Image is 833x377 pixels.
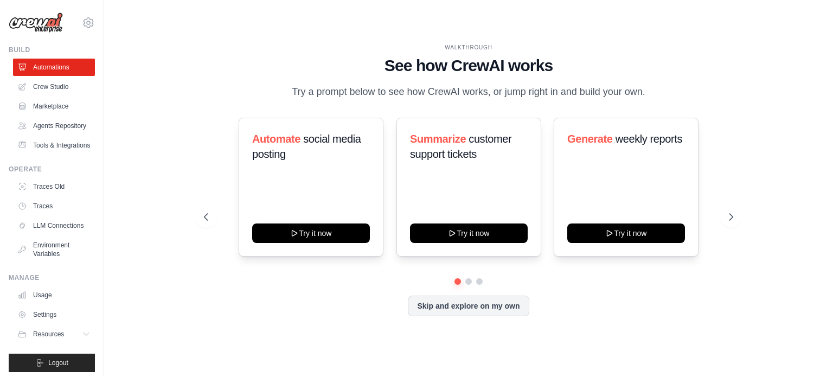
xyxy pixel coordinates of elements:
span: Logout [48,359,68,367]
button: Skip and explore on my own [408,296,529,316]
a: Tools & Integrations [13,137,95,154]
div: WALKTHROUGH [204,43,733,52]
span: weekly reports [616,133,682,145]
a: LLM Connections [13,217,95,234]
a: Crew Studio [13,78,95,95]
div: Build [9,46,95,54]
div: Operate [9,165,95,174]
span: Generate [567,133,613,145]
button: Try it now [567,223,685,243]
a: Automations [13,59,95,76]
a: Traces Old [13,178,95,195]
h1: See how CrewAI works [204,56,733,75]
button: Resources [13,325,95,343]
a: Usage [13,286,95,304]
span: social media posting [252,133,361,160]
button: Try it now [252,223,370,243]
button: Try it now [410,223,528,243]
p: Try a prompt below to see how CrewAI works, or jump right in and build your own. [286,84,651,100]
a: Environment Variables [13,237,95,263]
div: Manage [9,273,95,282]
span: customer support tickets [410,133,511,160]
a: Settings [13,306,95,323]
button: Logout [9,354,95,372]
a: Traces [13,197,95,215]
img: Logo [9,12,63,33]
span: Summarize [410,133,466,145]
span: Resources [33,330,64,338]
a: Agents Repository [13,117,95,135]
a: Marketplace [13,98,95,115]
span: Automate [252,133,300,145]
